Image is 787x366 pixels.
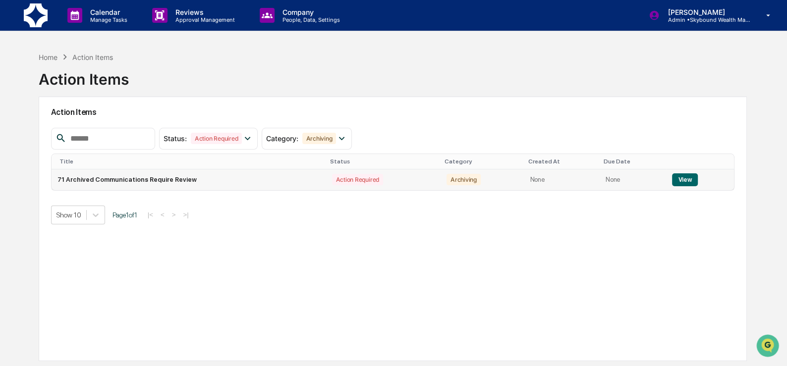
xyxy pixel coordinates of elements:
div: Action Required [191,133,242,144]
button: < [158,210,168,219]
div: Created At [528,158,596,165]
div: Archiving [447,174,481,185]
iframe: Open customer support [755,333,782,360]
p: How can we help? [10,20,180,36]
a: 🖐️Preclearance [6,120,68,138]
div: Status [330,158,437,165]
p: People, Data, Settings [275,16,345,23]
a: View [672,176,697,183]
div: Action Items [72,53,113,61]
div: 🔎 [10,144,18,152]
span: Status : [164,134,187,143]
span: Category : [266,134,298,143]
p: Company [275,8,345,16]
img: logo [24,3,48,27]
p: Admin • Skybound Wealth Management [660,16,752,23]
div: 🖐️ [10,125,18,133]
div: Category [445,158,520,165]
p: Approval Management [168,16,240,23]
div: Home [39,53,57,61]
span: Data Lookup [20,143,62,153]
a: Powered byPylon [70,167,120,175]
button: > [169,210,179,219]
td: None [600,169,666,190]
p: [PERSON_NAME] [660,8,752,16]
span: Pylon [99,167,120,175]
button: |< [145,210,156,219]
p: Calendar [82,8,132,16]
button: >| [180,210,191,219]
div: Archiving [302,133,337,144]
div: We're available if you need us! [34,85,125,93]
button: Start new chat [169,78,180,90]
span: Preclearance [20,124,64,134]
p: Manage Tasks [82,16,132,23]
img: 1746055101610-c473b297-6a78-478c-a979-82029cc54cd1 [10,75,28,93]
div: Start new chat [34,75,163,85]
div: Title [59,158,322,165]
a: 🗄️Attestations [68,120,127,138]
span: Page 1 of 1 [112,211,137,219]
div: Action Required [332,174,383,185]
div: Due Date [604,158,662,165]
a: 🔎Data Lookup [6,139,66,157]
h2: Action Items [51,107,734,117]
p: Reviews [168,8,240,16]
span: Attestations [82,124,123,134]
div: Action Items [39,62,129,88]
td: None [524,169,600,190]
div: 🗄️ [72,125,80,133]
td: 71 Archived Communications Require Review [52,169,326,190]
button: View [672,173,697,186]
